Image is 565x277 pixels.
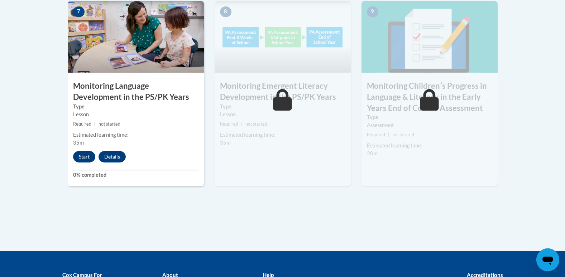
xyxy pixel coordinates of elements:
button: Start [73,151,95,162]
div: Estimated learning time: [367,142,492,150]
span: | [388,132,389,137]
span: 9 [367,6,378,17]
label: 0% completed [73,171,198,179]
img: Course Image [215,1,351,73]
span: Required [220,121,238,127]
div: Lesson [73,111,198,118]
span: Required [367,132,385,137]
span: Required [73,121,91,127]
span: 20m [367,150,378,156]
h3: Monitoring Childrenʹs Progress in Language & Literacy in the Early Years End of Course Assessment [361,81,498,113]
label: Type [73,103,198,111]
span: not started [392,132,414,137]
span: | [241,121,243,127]
span: | [94,121,96,127]
iframe: Button to launch messaging window [536,248,559,271]
span: 7 [73,6,85,17]
span: not started [245,121,267,127]
h3: Monitoring Emergent Literacy Development in the PS/PK Years [215,81,351,103]
label: Type [220,103,345,111]
span: 35m [220,140,231,146]
button: Details [99,151,126,162]
div: Estimated learning time: [220,131,345,139]
span: 35m [73,140,84,146]
div: Assessment [367,121,492,129]
div: Estimated learning time: [73,131,198,139]
label: Type [367,113,492,121]
img: Course Image [361,1,498,73]
img: Course Image [68,1,204,73]
span: 8 [220,6,231,17]
span: not started [99,121,120,127]
div: Lesson [220,111,345,118]
h3: Monitoring Language Development in the PS/PK Years [68,81,204,103]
